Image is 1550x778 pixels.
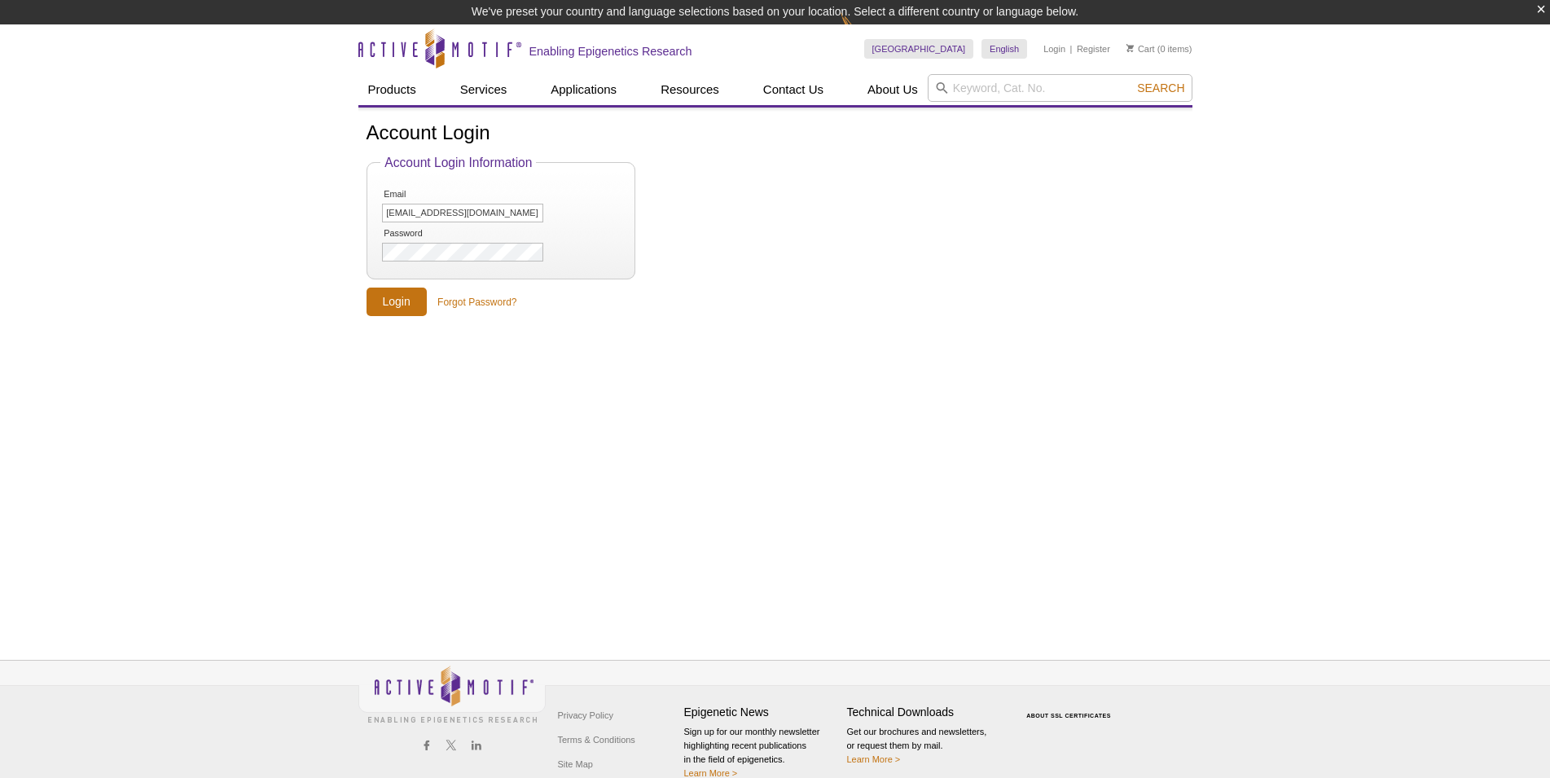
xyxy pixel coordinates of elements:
label: Password [382,228,465,239]
a: Forgot Password? [437,295,516,310]
a: Privacy Policy [554,703,617,727]
a: Resources [651,74,729,105]
label: Email [382,189,465,200]
a: About Us [858,74,928,105]
a: Login [1043,43,1065,55]
a: English [981,39,1027,59]
p: Get our brochures and newsletters, or request them by mail. [847,725,1002,767]
a: Products [358,74,426,105]
span: Search [1137,81,1184,95]
li: | [1070,39,1073,59]
a: Learn More > [847,754,901,764]
input: Keyword, Cat. No. [928,74,1192,102]
a: Cart [1126,43,1155,55]
a: Learn More > [684,768,738,778]
img: Change Here [841,12,884,51]
a: Register [1077,43,1110,55]
h2: Enabling Epigenetics Research [529,44,692,59]
a: Applications [541,74,626,105]
a: Contact Us [753,74,833,105]
img: Your Cart [1126,44,1134,52]
h1: Account Login [367,122,1184,146]
table: Click to Verify - This site chose Symantec SSL for secure e-commerce and confidential communicati... [1010,689,1132,725]
a: ABOUT SSL CERTIFICATES [1026,713,1111,719]
li: (0 items) [1126,39,1192,59]
a: [GEOGRAPHIC_DATA] [864,39,974,59]
h4: Technical Downloads [847,705,1002,719]
h4: Epigenetic News [684,705,839,719]
legend: Account Login Information [380,156,536,170]
img: Active Motif, [358,661,546,727]
button: Search [1132,81,1189,95]
a: Site Map [554,752,597,776]
a: Services [450,74,517,105]
a: Terms & Conditions [554,727,639,752]
input: Login [367,288,427,316]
